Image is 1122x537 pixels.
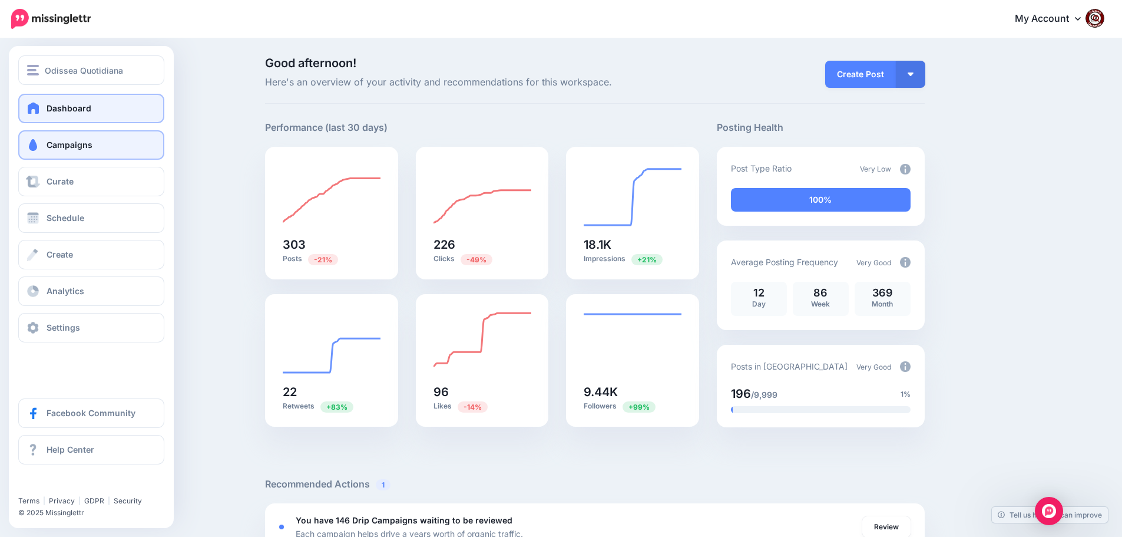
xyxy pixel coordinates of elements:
a: Schedule [18,203,164,233]
p: Average Posting Frequency [731,255,838,269]
span: Previous period: 445 [461,254,492,265]
img: menu.png [27,65,39,75]
h5: 9.44K [584,386,681,398]
span: Campaigns [47,140,92,150]
a: Dashboard [18,94,164,123]
span: Week [811,299,830,308]
span: Previous period: 15K [631,254,663,265]
span: Day [752,299,766,308]
a: Campaigns [18,130,164,160]
div: 100% of your posts in the last 30 days have been from Drip Campaigns [731,188,911,212]
span: | [108,496,110,505]
span: Good afternoon! [265,56,356,70]
p: Followers [584,401,681,412]
span: Very Good [856,363,891,371]
span: Previous period: 4.74K [623,401,656,413]
h5: 18.1K [584,239,681,251]
div: 1% of your posts in the last 30 days have been from Drip Campaigns [731,406,733,413]
a: Curate [18,167,164,196]
img: info-circle-grey.png [900,257,911,268]
a: Security [114,496,142,505]
div: <div class='status-dot small red margin-right'></div>Error [279,525,284,529]
a: My Account [1003,5,1104,34]
p: 12 [737,288,781,298]
h5: 22 [283,386,380,398]
span: 1% [901,388,911,400]
p: 369 [860,288,905,298]
span: Facebook Community [47,408,135,418]
h5: 226 [433,239,531,251]
span: /9,999 [751,390,777,400]
img: info-circle-grey.png [900,361,911,372]
h5: Recommended Actions [265,477,925,492]
span: Curate [47,176,74,186]
span: Dashboard [47,103,91,113]
a: Create Post [825,61,896,88]
a: Terms [18,496,39,505]
iframe: Twitter Follow Button [18,479,108,491]
p: Likes [433,401,531,412]
span: Previous period: 12 [320,401,353,413]
p: Post Type Ratio [731,162,792,175]
span: Previous period: 111 [458,401,488,413]
img: arrow-down-white.png [908,73,914,76]
span: Very Good [856,258,891,267]
p: Clicks [433,253,531,265]
div: Open Intercom Messenger [1035,497,1063,525]
p: Impressions [584,253,681,265]
span: Previous period: 384 [308,254,338,265]
a: Help Center [18,435,164,464]
span: Create [47,249,73,259]
p: Posts [283,253,380,265]
h5: 96 [433,386,531,398]
span: | [78,496,81,505]
a: Analytics [18,276,164,306]
button: Odissea Quotidiana [18,55,164,85]
a: GDPR [84,496,104,505]
a: Settings [18,313,164,342]
span: 1 [376,479,390,490]
h5: 303 [283,239,380,251]
span: Analytics [47,286,84,296]
a: Create [18,240,164,269]
span: Here's an overview of your activity and recommendations for this workspace. [265,75,699,90]
p: Retweets [283,401,380,412]
h5: Posting Health [717,120,925,135]
span: Very Low [860,164,891,173]
p: Posts in [GEOGRAPHIC_DATA] [731,360,848,373]
span: Help Center [47,444,94,454]
span: | [43,496,45,505]
span: Settings [47,322,80,332]
span: Odissea Quotidiana [45,64,123,77]
li: © 2025 Missinglettr [18,507,171,519]
span: 196 [731,387,751,401]
span: Month [872,299,893,308]
a: Privacy [49,496,75,505]
p: 86 [799,288,843,298]
img: Missinglettr [11,9,91,29]
img: info-circle-grey.png [900,164,911,174]
h5: Performance (last 30 days) [265,120,388,135]
b: You have 146 Drip Campaigns waiting to be reviewed [296,515,512,525]
span: Schedule [47,213,84,223]
a: Facebook Community [18,398,164,428]
a: Tell us how we can improve [992,507,1108,523]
